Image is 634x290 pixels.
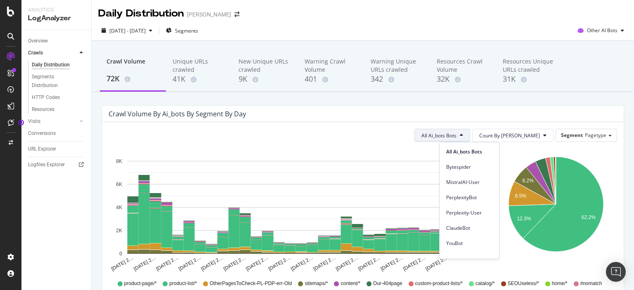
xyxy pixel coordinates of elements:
[606,262,626,282] div: Open Intercom Messenger
[28,49,77,57] a: Crawls
[496,149,615,272] svg: A chart.
[116,228,122,233] text: 2K
[446,209,492,217] span: Perplexity-User
[415,280,463,287] span: custom-product-lists/*
[28,160,65,169] div: Logfiles Explorer
[472,129,554,142] button: Count By [PERSON_NAME]
[116,158,122,164] text: 8K
[503,74,556,85] div: 31K
[28,37,85,45] a: Overview
[116,182,122,187] text: 6K
[28,7,85,14] div: Analytics
[437,57,490,74] div: Resources Crawl Volume
[109,110,246,118] div: Crawl Volume by ai_bots by Segment by Day
[17,119,25,126] div: Tooltip anchor
[508,280,539,287] span: SEOUseless/*
[523,178,534,184] text: 6.2%
[446,224,492,232] span: ClaudeBot
[119,251,122,257] text: 0
[475,280,495,287] span: catalog/*
[98,24,156,37] button: [DATE] - [DATE]
[28,129,56,138] div: Conversions
[305,74,357,85] div: 401
[32,73,78,90] div: Segments Distribution
[421,132,457,139] span: All Ai_bots Bots
[446,148,492,156] span: All Ai_bots Bots
[116,205,122,210] text: 4K
[373,280,402,287] span: Our-404page
[32,61,85,69] a: Daily Distribution
[580,280,602,287] span: #nomatch
[28,117,40,126] div: Visits
[446,255,492,262] span: AmazonBot
[585,132,606,139] span: Pagetype
[239,74,291,85] div: 9K
[28,37,48,45] div: Overview
[32,93,85,102] a: HTTP Codes
[239,57,291,74] div: New Unique URLs crawled
[446,240,492,247] span: YouBot
[106,73,159,84] div: 72K
[234,12,239,17] div: arrow-right-arrow-left
[561,132,583,139] span: Segment
[446,194,492,201] span: PerplexityBot
[109,27,146,34] span: [DATE] - [DATE]
[109,149,483,272] svg: A chart.
[32,105,54,114] div: Resources
[28,145,85,153] a: URL Explorer
[210,280,292,287] span: OtherPagesToCheck-PL-PDP-err-Old
[28,49,43,57] div: Crawls
[446,163,492,171] span: Bytespider
[173,57,225,74] div: Unique URLs crawled
[28,117,77,126] a: Visits
[32,93,60,102] div: HTTP Codes
[517,216,531,222] text: 12.3%
[28,129,85,138] a: Conversions
[187,10,231,19] div: [PERSON_NAME]
[341,280,360,287] span: content/*
[371,57,423,74] div: Warning Unique URLs crawled
[28,160,85,169] a: Logfiles Explorer
[305,280,328,287] span: sitemaps/*
[169,280,197,287] span: product-list/*
[305,57,357,74] div: Warning Crawl Volume
[98,7,184,21] div: Daily Distribution
[574,24,627,37] button: Other AI Bots
[28,14,85,23] div: LogAnalyzer
[414,129,470,142] button: All Ai_bots Bots
[124,280,157,287] span: product-page/*
[32,61,70,69] div: Daily Distribution
[587,27,617,34] span: Other AI Bots
[106,57,159,73] div: Crawl Volume
[163,24,201,37] button: Segments
[503,57,556,74] div: Resources Unique URLs crawled
[175,27,198,34] span: Segments
[32,105,85,114] a: Resources
[446,179,492,186] span: MistralAI-User
[371,74,423,85] div: 342
[515,193,526,199] text: 8.5%
[552,280,568,287] span: home/*
[437,74,490,85] div: 32K
[32,73,85,90] a: Segments Distribution
[479,132,540,139] span: Count By Day
[173,74,225,85] div: 41K
[28,145,56,153] div: URL Explorer
[582,215,596,220] text: 62.2%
